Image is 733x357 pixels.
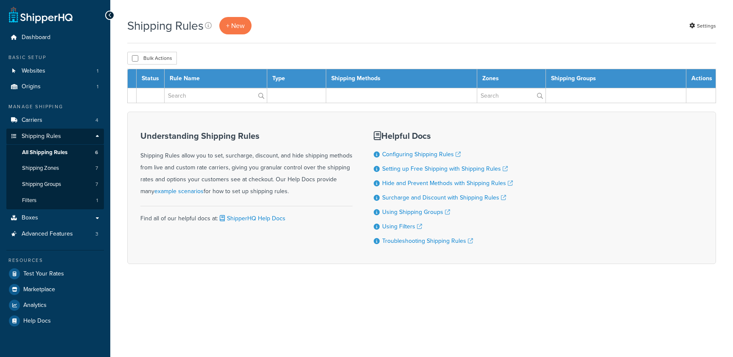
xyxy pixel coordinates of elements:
[686,69,716,88] th: Actions
[382,236,473,245] a: Troubleshooting Shipping Rules
[165,88,267,103] input: Search
[22,83,41,90] span: Origins
[165,69,267,88] th: Rule Name
[6,112,104,128] li: Carriers
[6,193,104,208] li: Filters
[127,52,177,65] button: Bulk Actions
[6,79,104,95] a: Origins 1
[382,208,450,216] a: Using Shipping Groups
[6,226,104,242] a: Advanced Features 3
[6,210,104,226] a: Boxes
[6,103,104,110] div: Manage Shipping
[96,197,98,204] span: 1
[267,69,326,88] th: Type
[140,131,353,141] h3: Understanding Shipping Rules
[23,270,64,278] span: Test Your Rates
[97,83,98,90] span: 1
[22,149,67,156] span: All Shipping Rules
[22,133,61,140] span: Shipping Rules
[6,79,104,95] li: Origins
[219,17,252,34] a: + New
[382,150,461,159] a: Configuring Shipping Rules
[22,165,59,172] span: Shipping Zones
[22,197,36,204] span: Filters
[154,187,204,196] a: example scenarios
[6,30,104,45] a: Dashboard
[97,67,98,75] span: 1
[6,177,104,192] a: Shipping Groups 7
[6,177,104,192] li: Shipping Groups
[140,131,353,197] div: Shipping Rules allow you to set, surcharge, discount, and hide shipping methods from live and cus...
[382,164,508,173] a: Setting up Free Shipping with Shipping Rules
[477,88,546,103] input: Search
[127,17,204,34] h1: Shipping Rules
[22,181,61,188] span: Shipping Groups
[382,222,422,231] a: Using Filters
[22,214,38,222] span: Boxes
[6,282,104,297] a: Marketplace
[22,34,50,41] span: Dashboard
[6,63,104,79] a: Websites 1
[6,313,104,329] a: Help Docs
[689,20,716,32] a: Settings
[6,129,104,144] a: Shipping Rules
[6,298,104,313] a: Analytics
[137,69,165,88] th: Status
[6,193,104,208] a: Filters 1
[95,181,98,188] span: 7
[6,145,104,160] a: All Shipping Rules 6
[6,63,104,79] li: Websites
[23,318,51,325] span: Help Docs
[95,165,98,172] span: 7
[22,231,73,238] span: Advanced Features
[6,54,104,61] div: Basic Setup
[6,129,104,209] li: Shipping Rules
[6,145,104,160] li: All Shipping Rules
[23,286,55,293] span: Marketplace
[382,179,513,188] a: Hide and Prevent Methods with Shipping Rules
[6,226,104,242] li: Advanced Features
[6,257,104,264] div: Resources
[6,112,104,128] a: Carriers 4
[477,69,546,88] th: Zones
[382,193,506,202] a: Surcharge and Discount with Shipping Rules
[22,117,42,124] span: Carriers
[140,206,353,225] div: Find all of our helpful docs at:
[6,160,104,176] li: Shipping Zones
[226,21,245,31] span: + New
[218,214,285,223] a: ShipperHQ Help Docs
[9,6,73,23] a: ShipperHQ Home
[95,231,98,238] span: 3
[326,69,477,88] th: Shipping Methods
[546,69,686,88] th: Shipping Groups
[374,131,513,141] h3: Helpful Docs
[22,67,45,75] span: Websites
[95,117,98,124] span: 4
[23,302,47,309] span: Analytics
[6,266,104,281] a: Test Your Rates
[6,160,104,176] a: Shipping Zones 7
[95,149,98,156] span: 6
